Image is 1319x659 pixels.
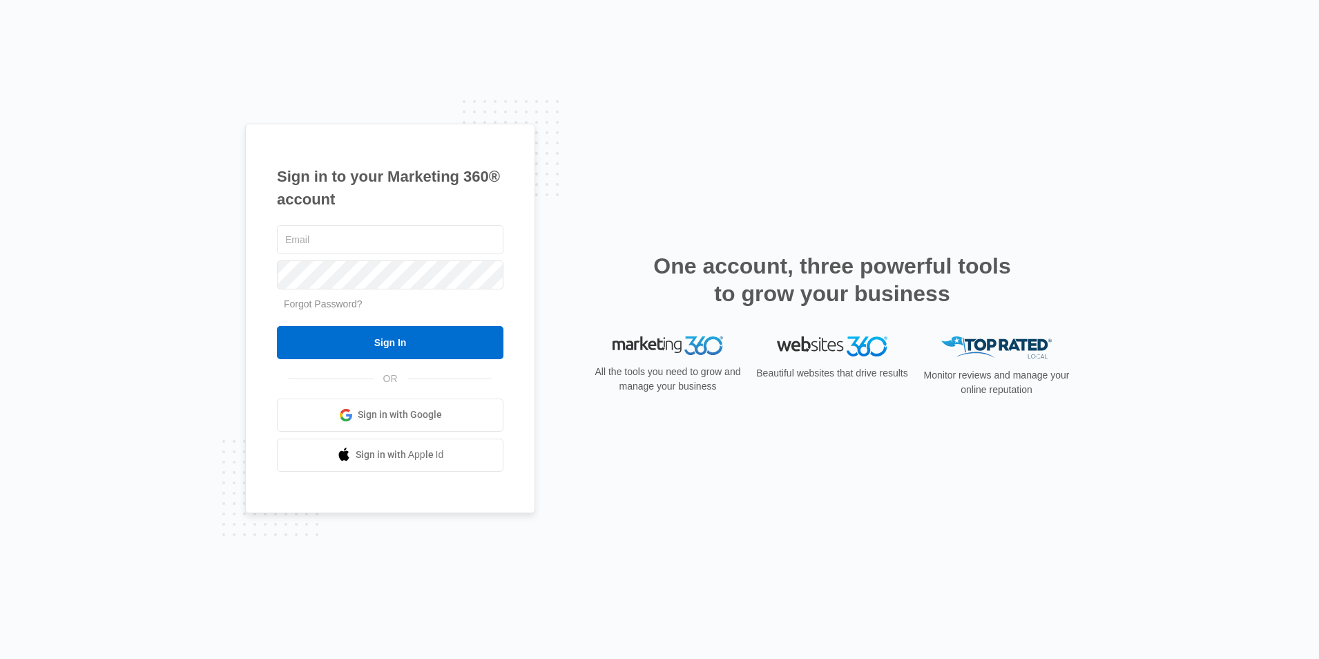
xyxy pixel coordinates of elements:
[277,225,503,254] input: Email
[284,298,363,309] a: Forgot Password?
[649,252,1015,307] h2: One account, three powerful tools to grow your business
[277,399,503,432] a: Sign in with Google
[919,368,1074,397] p: Monitor reviews and manage your online reputation
[358,408,442,422] span: Sign in with Google
[590,365,745,394] p: All the tools you need to grow and manage your business
[777,336,887,356] img: Websites 360
[277,165,503,211] h1: Sign in to your Marketing 360® account
[356,448,444,462] span: Sign in with Apple Id
[755,366,909,381] p: Beautiful websites that drive results
[613,336,723,356] img: Marketing 360
[277,439,503,472] a: Sign in with Apple Id
[277,326,503,359] input: Sign In
[374,372,407,386] span: OR
[941,336,1052,359] img: Top Rated Local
